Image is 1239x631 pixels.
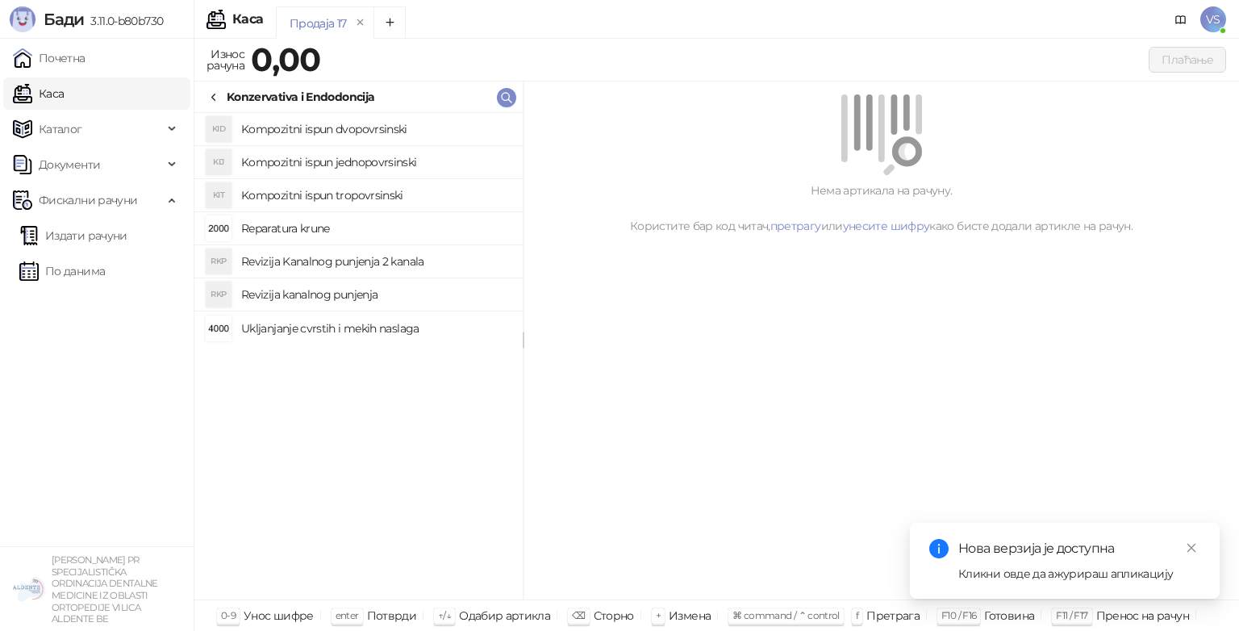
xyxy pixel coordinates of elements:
[206,249,232,274] div: RKP
[232,13,263,26] div: Каса
[221,609,236,621] span: 0-9
[39,113,82,145] span: Каталог
[438,609,451,621] span: ↑/↓
[594,605,634,626] div: Сторно
[656,609,661,621] span: +
[290,15,347,32] div: Продаја 17
[39,184,137,216] span: Фискални рачуни
[206,116,232,142] div: KID
[206,182,232,208] div: KIT
[958,565,1200,583] div: Кликни овде да ажурираш апликацију
[19,255,105,287] a: По данима
[1096,605,1189,626] div: Пренос на рачун
[241,149,510,175] h4: Kompozitni ispun jednopovrsinski
[206,215,232,241] img: Slika
[241,282,510,307] h4: Revizija kanalnog punjenja
[19,219,127,252] a: Издати рачуни
[856,609,858,621] span: f
[732,609,840,621] span: ⌘ command / ⌃ control
[241,315,510,341] h4: Ukljanjanje cvrstih i mekih naslaga
[206,149,232,175] div: KIJ
[459,605,550,626] div: Одабир артикла
[350,16,371,30] button: remove
[367,605,417,626] div: Потврди
[227,88,374,106] div: Konzervativa i Endodoncija
[13,573,45,605] img: 64x64-companyLogo-5147c2c0-45e4-4f6f-934a-c50ed2e74707.png
[941,609,976,621] span: F10 / F16
[206,282,232,307] div: RKP
[1183,539,1200,557] a: Close
[44,10,84,29] span: Бади
[52,554,158,625] small: [PERSON_NAME] PR SPECIJALISTIČKA ORDINACIJA DENTALNE MEDICINE IZ OBLASTI ORTOPEDIJE VILICA ALDENT...
[336,609,359,621] span: enter
[84,14,163,28] span: 3.11.0-b80b730
[1168,6,1194,32] a: Документација
[984,605,1034,626] div: Готовина
[1186,542,1197,554] span: close
[1149,47,1226,73] button: Плаћање
[206,315,232,341] img: Slika
[241,249,510,274] h4: Revizija Kanalnog punjenja 2 kanala
[251,40,320,79] strong: 0,00
[770,219,821,233] a: претрагу
[866,605,920,626] div: Претрага
[241,215,510,241] h4: Reparatura krune
[13,42,86,74] a: Почетна
[572,609,585,621] span: ⌫
[929,539,949,558] span: info-circle
[39,148,100,181] span: Документи
[1200,6,1226,32] span: VS
[373,6,406,39] button: Add tab
[13,77,64,110] a: Каса
[843,219,930,233] a: унесите шифру
[203,44,248,76] div: Износ рачуна
[543,182,1220,235] div: Нема артикала на рачуну. Користите бар код читач, или како бисте додали артикле на рачун.
[241,116,510,142] h4: Kompozitni ispun dvopovrsinski
[194,113,523,600] div: grid
[244,605,314,626] div: Унос шифре
[1056,609,1087,621] span: F11 / F17
[958,539,1200,558] div: Нова верзија је доступна
[669,605,711,626] div: Измена
[10,6,35,32] img: Logo
[241,182,510,208] h4: Kompozitni ispun tropovrsinski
